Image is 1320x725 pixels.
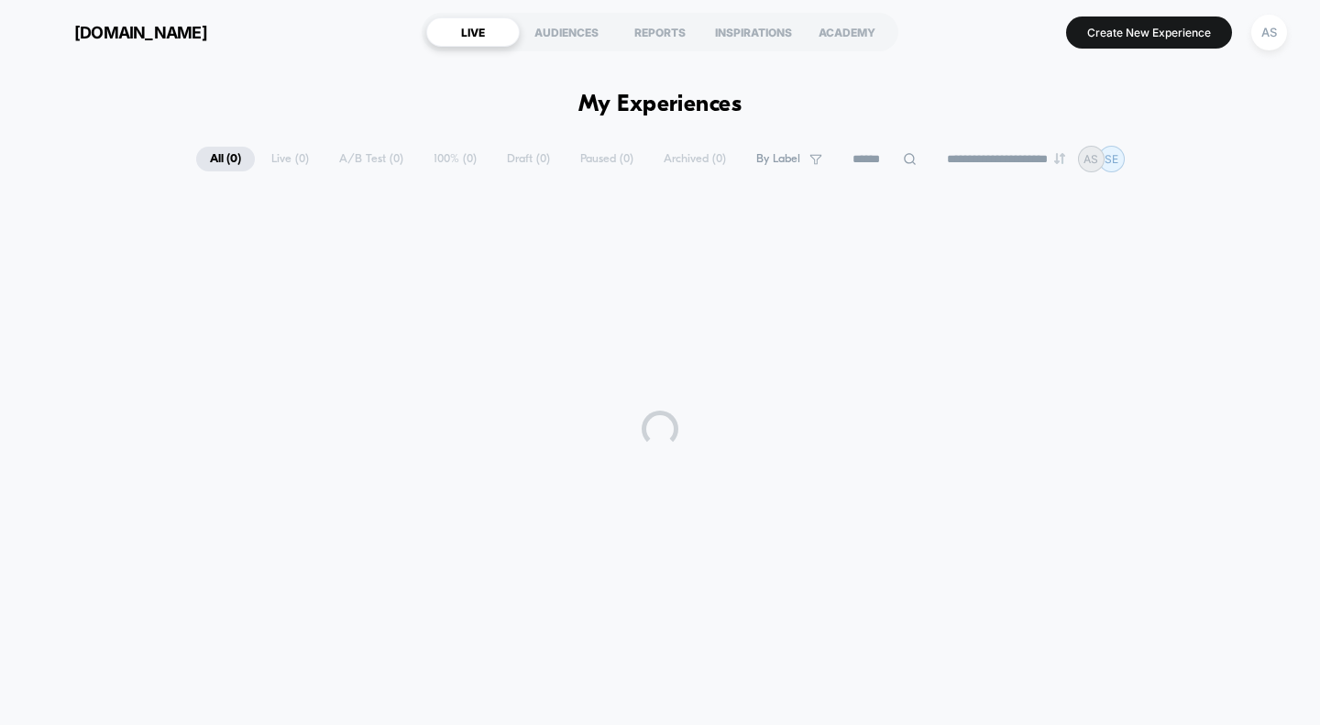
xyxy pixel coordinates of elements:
[756,152,800,166] span: By Label
[426,17,520,47] div: LIVE
[1246,14,1292,51] button: AS
[1054,153,1065,164] img: end
[707,17,800,47] div: INSPIRATIONS
[1083,152,1098,166] p: AS
[613,17,707,47] div: REPORTS
[1105,152,1118,166] p: SE
[27,17,213,47] button: [DOMAIN_NAME]
[578,92,742,118] h1: My Experiences
[1251,15,1287,50] div: AS
[1066,16,1232,49] button: Create New Experience
[196,147,255,171] span: All ( 0 )
[520,17,613,47] div: AUDIENCES
[800,17,894,47] div: ACADEMY
[74,23,207,42] span: [DOMAIN_NAME]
